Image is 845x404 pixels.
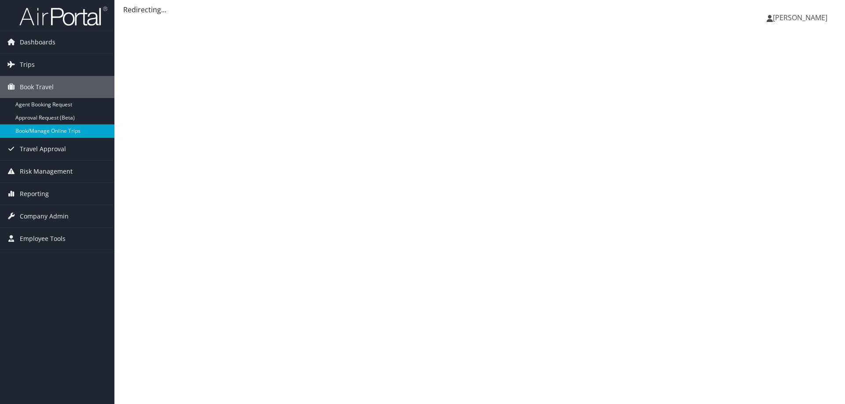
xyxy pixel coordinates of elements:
[20,183,49,205] span: Reporting
[20,138,66,160] span: Travel Approval
[123,4,836,15] div: Redirecting...
[20,205,69,227] span: Company Admin
[20,76,54,98] span: Book Travel
[20,160,73,182] span: Risk Management
[20,54,35,76] span: Trips
[773,13,827,22] span: [PERSON_NAME]
[19,6,107,26] img: airportal-logo.png
[767,4,836,31] a: [PERSON_NAME]
[20,31,55,53] span: Dashboards
[20,228,66,250] span: Employee Tools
